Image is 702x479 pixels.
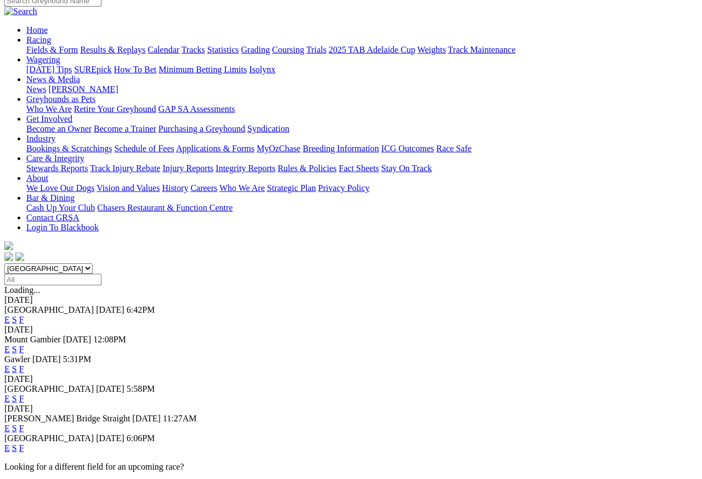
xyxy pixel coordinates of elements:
[4,384,94,393] span: [GEOGRAPHIC_DATA]
[12,345,17,354] a: S
[158,124,245,133] a: Purchasing a Greyhound
[26,193,75,202] a: Bar & Dining
[26,203,698,213] div: Bar & Dining
[272,45,304,54] a: Coursing
[436,144,471,153] a: Race Safe
[26,144,698,154] div: Industry
[12,394,17,403] a: S
[216,164,275,173] a: Integrity Reports
[207,45,239,54] a: Statistics
[90,164,160,173] a: Track Injury Rebate
[219,183,265,193] a: Who We Are
[303,144,379,153] a: Breeding Information
[448,45,516,54] a: Track Maintenance
[127,305,155,314] span: 6:42PM
[26,134,55,143] a: Industry
[306,45,326,54] a: Trials
[114,144,174,153] a: Schedule of Fees
[4,354,30,364] span: Gawler
[148,45,179,54] a: Calendar
[12,364,17,374] a: S
[26,144,112,153] a: Bookings & Scratchings
[329,45,415,54] a: 2025 TAB Adelaide Cup
[4,305,94,314] span: [GEOGRAPHIC_DATA]
[127,433,155,443] span: 6:06PM
[241,45,270,54] a: Grading
[278,164,337,173] a: Rules & Policies
[4,374,698,384] div: [DATE]
[26,164,88,173] a: Stewards Reports
[158,104,235,114] a: GAP SA Assessments
[26,124,92,133] a: Become an Owner
[4,364,10,374] a: E
[4,404,698,414] div: [DATE]
[4,252,13,261] img: facebook.svg
[4,414,130,423] span: [PERSON_NAME] Bridge Straight
[249,65,275,74] a: Isolynx
[182,45,205,54] a: Tracks
[162,164,213,173] a: Injury Reports
[74,104,156,114] a: Retire Your Greyhound
[132,414,161,423] span: [DATE]
[26,45,698,55] div: Racing
[26,65,72,74] a: [DATE] Tips
[4,335,61,344] span: Mount Gambier
[74,65,111,74] a: SUREpick
[4,443,10,453] a: E
[4,394,10,403] a: E
[26,35,51,44] a: Racing
[4,315,10,324] a: E
[19,345,24,354] a: F
[26,183,94,193] a: We Love Our Dogs
[26,75,80,84] a: News & Media
[127,384,155,393] span: 5:58PM
[162,183,188,193] a: History
[96,305,124,314] span: [DATE]
[12,443,17,453] a: S
[96,433,124,443] span: [DATE]
[4,274,101,285] input: Select date
[63,354,92,364] span: 5:31PM
[26,104,72,114] a: Who We Are
[417,45,446,54] a: Weights
[26,183,698,193] div: About
[4,462,698,472] p: Looking for a different field for an upcoming race?
[4,285,40,295] span: Loading...
[247,124,289,133] a: Syndication
[26,154,84,163] a: Care & Integrity
[19,424,24,433] a: F
[318,183,370,193] a: Privacy Policy
[4,433,94,443] span: [GEOGRAPHIC_DATA]
[381,164,432,173] a: Stay On Track
[26,25,48,35] a: Home
[96,384,124,393] span: [DATE]
[4,424,10,433] a: E
[26,45,78,54] a: Fields & Form
[257,144,301,153] a: MyOzChase
[32,354,61,364] span: [DATE]
[48,84,118,94] a: [PERSON_NAME]
[26,55,60,64] a: Wagering
[26,173,48,183] a: About
[26,94,95,104] a: Greyhounds as Pets
[4,241,13,250] img: logo-grsa-white.png
[4,7,37,16] img: Search
[97,203,233,212] a: Chasers Restaurant & Function Centre
[114,65,157,74] a: How To Bet
[12,424,17,433] a: S
[26,223,99,232] a: Login To Blackbook
[163,414,197,423] span: 11:27AM
[12,315,17,324] a: S
[97,183,160,193] a: Vision and Values
[26,203,95,212] a: Cash Up Your Club
[63,335,92,344] span: [DATE]
[267,183,316,193] a: Strategic Plan
[26,65,698,75] div: Wagering
[4,345,10,354] a: E
[26,164,698,173] div: Care & Integrity
[19,443,24,453] a: F
[19,315,24,324] a: F
[19,364,24,374] a: F
[4,295,698,305] div: [DATE]
[93,335,126,344] span: 12:08PM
